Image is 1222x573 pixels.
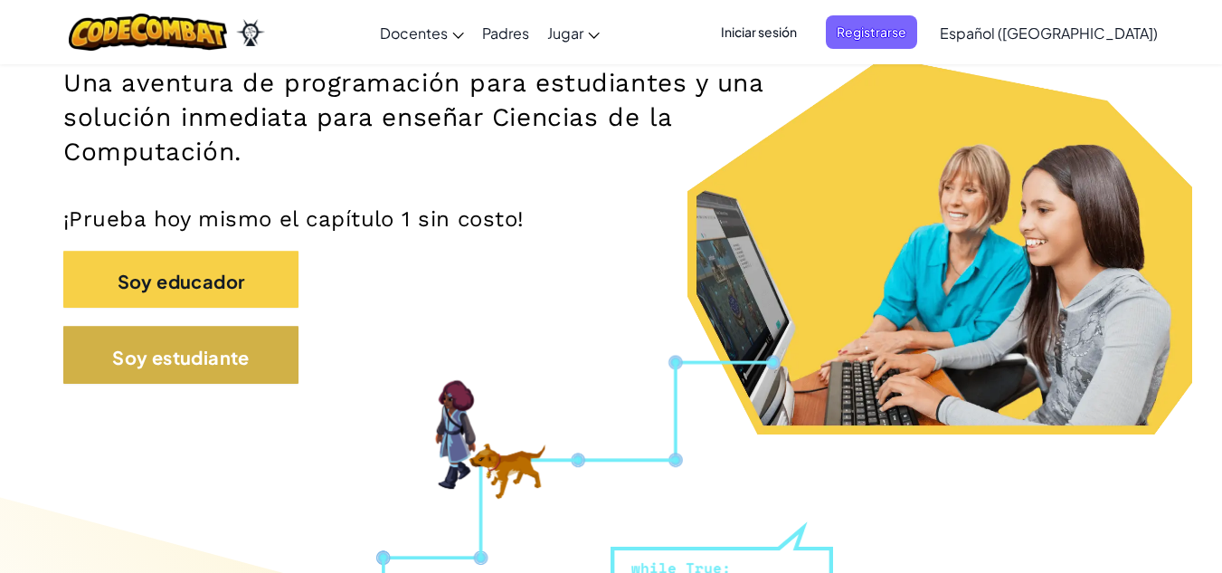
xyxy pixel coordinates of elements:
font: Registrarse [837,24,906,40]
font: Padres [482,24,529,43]
img: Ozaria [236,19,265,46]
button: Iniciar sesión [710,15,808,49]
font: Iniciar sesión [721,24,797,40]
font: Docentes [380,24,448,43]
a: Padres [473,8,538,57]
font: ¡Prueba hoy mismo el capítulo 1 sin costo! [63,206,525,232]
a: Español ([GEOGRAPHIC_DATA]) [931,8,1167,57]
button: Soy educador [63,251,298,309]
img: Logotipo de CodeCombat [69,14,227,51]
button: Soy estudiante [63,326,298,384]
font: Una aventura de programación para estudiantes y una solución inmediata para enseñar Ciencias de l... [63,68,763,167]
a: Docentes [371,8,473,57]
button: Registrarse [826,15,917,49]
font: Soy estudiante [112,345,250,368]
font: Español ([GEOGRAPHIC_DATA]) [940,24,1158,43]
font: Soy educador [118,269,245,291]
a: Jugar [538,8,609,57]
font: Jugar [547,24,583,43]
